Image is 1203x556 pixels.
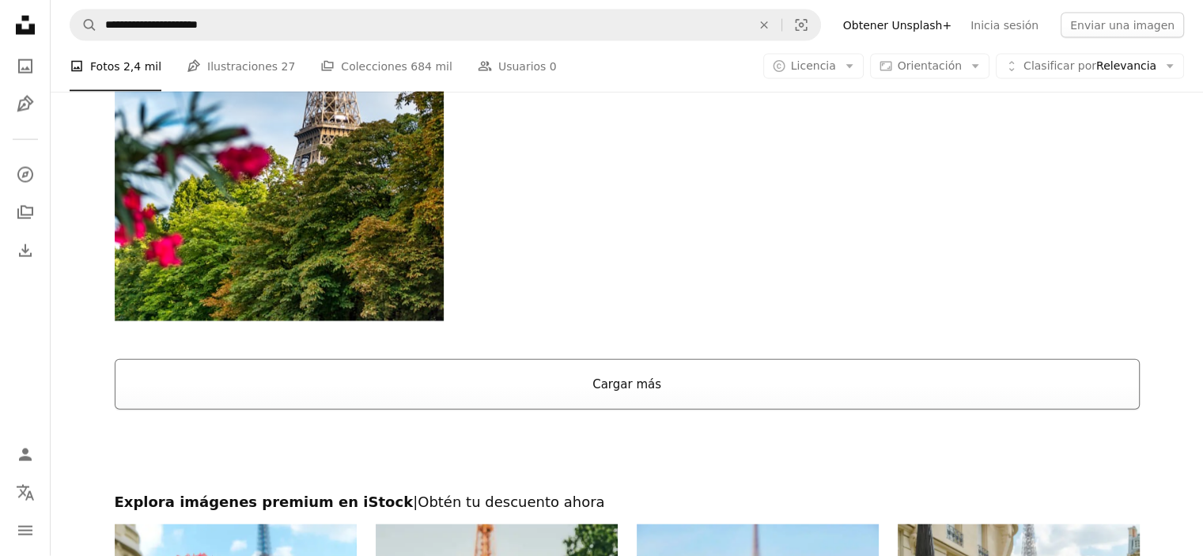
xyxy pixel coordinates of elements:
[70,10,97,40] button: Buscar en Unsplash
[1023,59,1096,72] span: Clasificar por
[961,13,1048,38] a: Inicia sesión
[9,235,41,267] a: Historial de descargas
[281,58,295,75] span: 27
[115,359,1140,410] button: Cargar más
[115,493,1140,512] h2: Explora imágenes premium en iStock
[550,58,557,75] span: 0
[782,10,820,40] button: Búsqueda visual
[9,477,41,509] button: Idioma
[747,10,781,40] button: Borrar
[996,54,1184,79] button: Clasificar porRelevancia
[70,9,821,41] form: Encuentra imágenes en todo el sitio
[187,41,295,92] a: Ilustraciones 27
[9,515,41,547] button: Menú
[478,41,557,92] a: Usuarios 0
[9,89,41,120] a: Ilustraciones
[1023,59,1156,74] span: Relevancia
[9,439,41,471] a: Iniciar sesión / Registrarse
[9,9,41,44] a: Inicio — Unsplash
[9,197,41,229] a: Colecciones
[9,51,41,82] a: Fotos
[834,13,961,38] a: Obtener Unsplash+
[763,54,864,79] button: Licencia
[9,159,41,191] a: Explorar
[870,54,989,79] button: Orientación
[410,58,452,75] span: 684 mil
[413,494,604,510] span: | Obtén tu descuento ahora
[898,59,962,72] span: Orientación
[791,59,836,72] span: Licencia
[1061,13,1184,38] button: Enviar una imagen
[320,41,452,92] a: Colecciones 684 mil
